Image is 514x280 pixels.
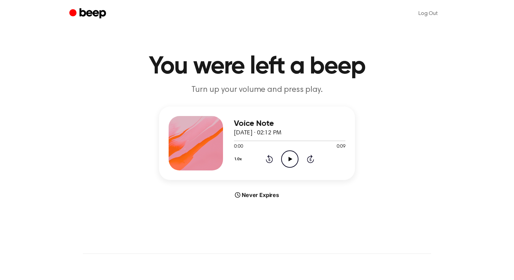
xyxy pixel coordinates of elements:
[159,191,355,199] div: Never Expires
[234,153,244,165] button: 1.0x
[69,7,108,20] a: Beep
[234,119,345,128] h3: Voice Note
[337,143,345,150] span: 0:09
[234,130,281,136] span: [DATE] · 02:12 PM
[412,5,445,22] a: Log Out
[126,84,388,96] p: Turn up your volume and press play.
[83,54,431,79] h1: You were left a beep
[234,143,243,150] span: 0:00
